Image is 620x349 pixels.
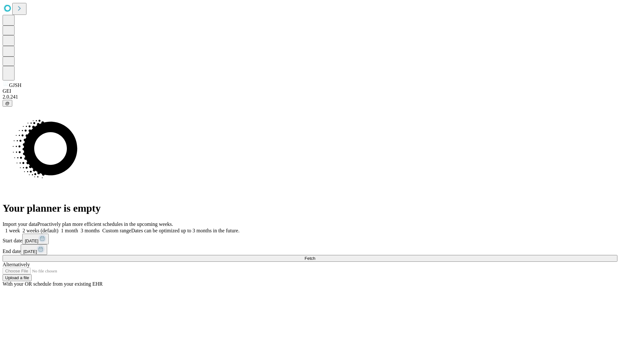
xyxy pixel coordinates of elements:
span: 3 months [81,228,100,233]
button: [DATE] [21,244,47,255]
span: 1 week [5,228,20,233]
span: Dates can be optimized up to 3 months in the future. [131,228,239,233]
span: Fetch [305,256,315,261]
button: @ [3,100,12,107]
span: Proactively plan more efficient schedules in the upcoming weeks. [37,221,173,227]
span: 2 weeks (default) [23,228,58,233]
span: 1 month [61,228,78,233]
span: [DATE] [23,249,37,254]
span: [DATE] [25,238,38,243]
span: GJSH [9,82,21,88]
button: Upload a file [3,274,32,281]
button: [DATE] [22,234,49,244]
span: Import your data [3,221,37,227]
h1: Your planner is empty [3,202,617,214]
span: @ [5,101,10,106]
span: Custom range [102,228,131,233]
span: Alternatively [3,262,30,267]
div: End date [3,244,617,255]
div: GEI [3,88,617,94]
div: 2.0.241 [3,94,617,100]
button: Fetch [3,255,617,262]
div: Start date [3,234,617,244]
span: With your OR schedule from your existing EHR [3,281,103,287]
